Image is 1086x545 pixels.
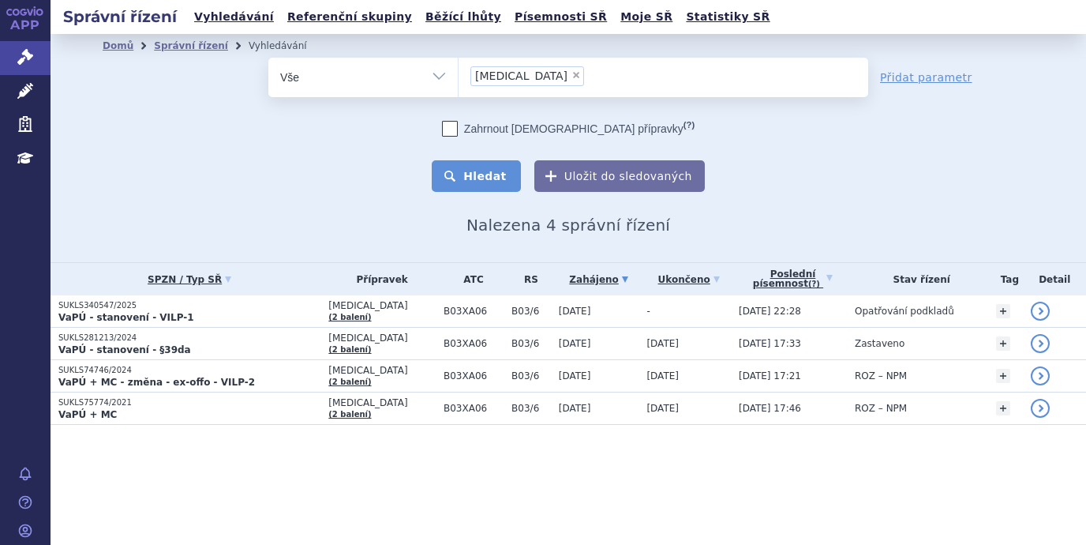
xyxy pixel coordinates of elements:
span: [DATE] [646,403,679,414]
span: [DATE] [559,338,591,349]
abbr: (?) [808,280,820,289]
span: [MEDICAL_DATA] [328,333,436,344]
th: RS [504,263,551,295]
span: Nalezena 4 správní řízení [466,216,670,235]
th: Přípravek [320,263,436,295]
span: ROZ – NPM [855,370,907,381]
a: + [996,369,1010,383]
a: Běžící lhůty [421,6,506,28]
strong: VaPÚ + MC - změna - ex-offo - VILP-2 [58,377,255,388]
strong: VaPÚ - stanovení - §39da [58,344,191,355]
a: + [996,304,1010,318]
span: B03XA06 [444,306,504,317]
span: [DATE] [559,306,591,317]
a: detail [1031,302,1050,321]
span: B03/6 [511,306,551,317]
a: Ukončeno [646,269,731,291]
a: SPZN / Typ SŘ [58,269,320,291]
span: [MEDICAL_DATA] [328,300,436,311]
a: detail [1031,366,1050,385]
a: (2 balení) [328,345,371,354]
strong: VaPÚ - stanovení - VILP-1 [58,312,194,323]
span: [DATE] [646,338,679,349]
p: SUKLS74746/2024 [58,365,320,376]
a: Zahájeno [559,269,639,291]
span: B03XA06 [444,338,504,349]
button: Hledat [432,160,521,192]
li: Vyhledávání [249,34,328,58]
a: (2 balení) [328,313,371,321]
button: Uložit do sledovaných [534,160,705,192]
p: SUKLS340547/2025 [58,300,320,311]
a: (2 balení) [328,378,371,386]
th: Stav řízení [847,263,988,295]
span: B03/6 [511,338,551,349]
span: B03/6 [511,370,551,381]
a: Moje SŘ [616,6,677,28]
span: × [571,70,581,80]
th: Tag [988,263,1023,295]
span: [MEDICAL_DATA] [328,397,436,408]
p: SUKLS75774/2021 [58,397,320,408]
span: [MEDICAL_DATA] [328,365,436,376]
span: Zastaveno [855,338,904,349]
span: Opatřování podkladů [855,306,954,317]
a: Poslednípísemnost(?) [739,263,847,295]
th: Detail [1023,263,1086,295]
p: SUKLS281213/2024 [58,333,320,344]
span: [DATE] 17:46 [739,403,801,414]
span: [DATE] [559,403,591,414]
a: Statistiky SŘ [681,6,774,28]
span: [DATE] 17:33 [739,338,801,349]
a: (2 balení) [328,410,371,419]
th: ATC [436,263,504,295]
a: + [996,401,1010,415]
span: B03XA06 [444,403,504,414]
a: Přidat parametr [880,70,972,85]
input: [MEDICAL_DATA] [589,66,664,85]
a: detail [1031,399,1050,418]
span: B03/6 [511,403,551,414]
a: Vyhledávání [189,6,279,28]
a: Správní řízení [154,40,228,51]
strong: VaPÚ + MC [58,409,117,420]
span: [DATE] [646,370,679,381]
span: [MEDICAL_DATA] [475,70,567,81]
span: [DATE] 22:28 [739,306,801,317]
abbr: (?) [683,120,695,130]
span: - [646,306,650,317]
a: Písemnosti SŘ [510,6,612,28]
span: [DATE] 17:21 [739,370,801,381]
a: Domů [103,40,133,51]
span: ROZ – NPM [855,403,907,414]
a: detail [1031,334,1050,353]
a: Referenční skupiny [283,6,417,28]
a: + [996,336,1010,351]
span: [DATE] [559,370,591,381]
h2: Správní řízení [51,6,189,28]
label: Zahrnout [DEMOGRAPHIC_DATA] přípravky [442,121,695,137]
span: B03XA06 [444,370,504,381]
